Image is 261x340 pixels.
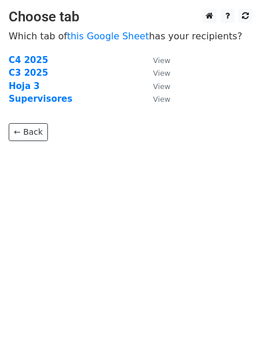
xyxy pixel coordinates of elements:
a: View [141,81,170,91]
a: Supervisores [9,94,72,104]
small: View [153,56,170,65]
a: C4 2025 [9,55,48,65]
a: this Google Sheet [67,31,149,42]
small: View [153,82,170,91]
h3: Choose tab [9,9,252,25]
small: View [153,69,170,77]
a: C3 2025 [9,68,48,78]
a: View [141,68,170,78]
a: View [141,94,170,104]
a: Hoja 3 [9,81,40,91]
small: View [153,95,170,104]
p: Which tab of has your recipients? [9,30,252,42]
a: ← Back [9,123,48,141]
a: View [141,55,170,65]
